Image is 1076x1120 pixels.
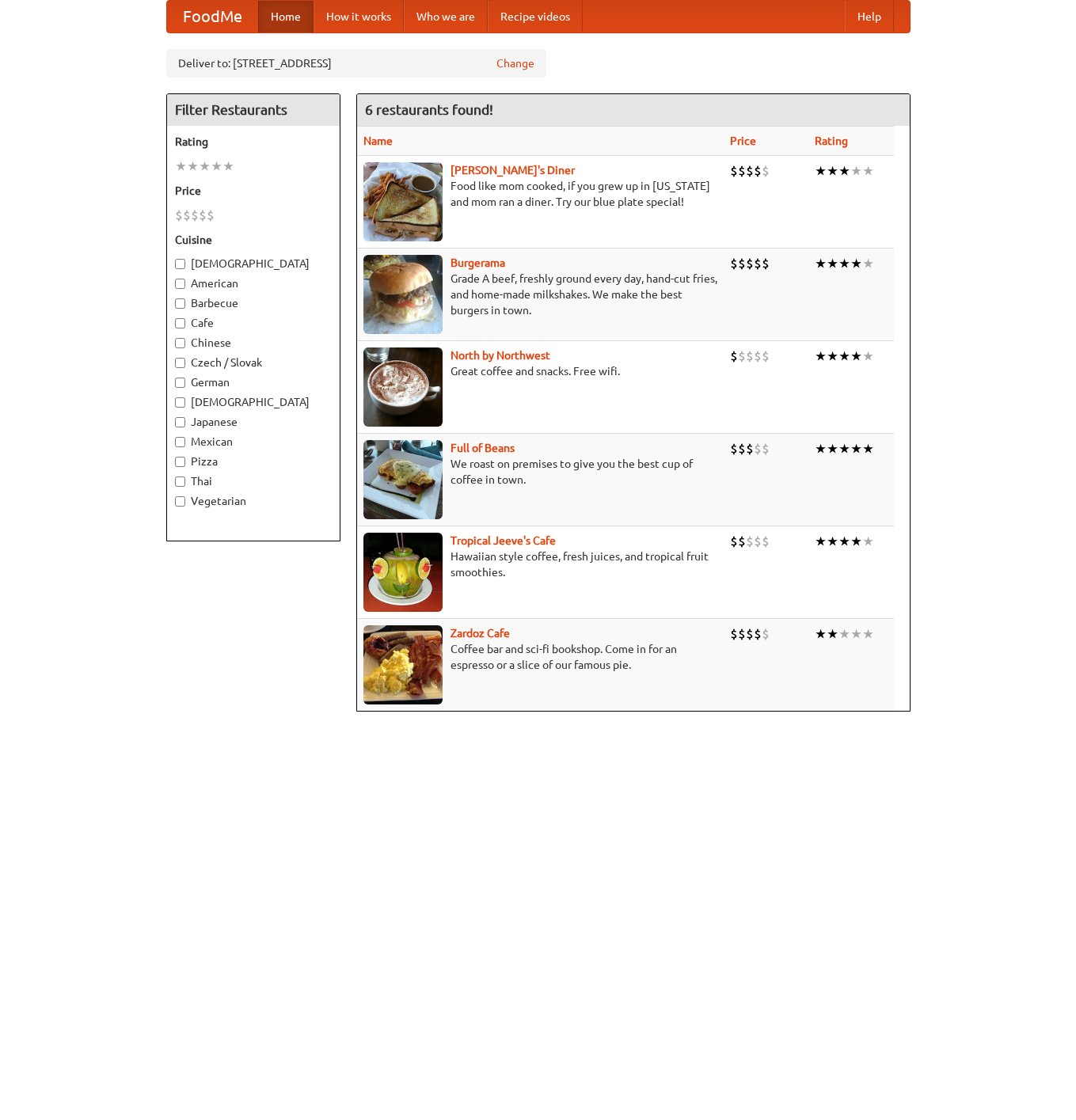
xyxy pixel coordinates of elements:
[175,256,332,271] label: [DEMOGRAPHIC_DATA]
[175,259,185,269] input: [DEMOGRAPHIC_DATA]
[175,496,185,507] input: Vegetarian
[175,493,332,509] label: Vegetarian
[199,158,211,175] li: ★
[167,94,340,126] h4: Filter Restaurants
[451,627,510,640] a: Zardoz Cafe
[730,440,738,457] li: $
[363,440,443,519] img: beans.jpg
[850,347,862,365] li: ★
[838,162,850,180] li: ★
[496,55,534,71] a: Change
[175,335,332,351] label: Chinese
[827,533,838,550] li: ★
[175,275,332,291] label: American
[762,625,770,643] li: $
[827,255,838,272] li: ★
[845,1,894,32] a: Help
[363,162,443,241] img: sallys.jpg
[175,358,185,368] input: Czech / Slovak
[363,533,443,612] img: jeeves.jpg
[175,315,332,331] label: Cafe
[363,456,717,488] p: We roast on premises to give you the best cup of coffee in town.
[862,533,874,550] li: ★
[754,255,762,272] li: $
[862,347,874,365] li: ★
[746,255,754,272] li: $
[451,442,515,454] a: Full of Beans
[738,347,746,365] li: $
[175,397,185,408] input: [DEMOGRAPHIC_DATA]
[827,625,838,643] li: ★
[815,255,827,272] li: ★
[815,347,827,365] li: ★
[815,533,827,550] li: ★
[730,625,738,643] li: $
[175,134,332,150] h5: Rating
[738,625,746,643] li: $
[175,183,332,199] h5: Price
[762,347,770,365] li: $
[754,162,762,180] li: $
[175,457,185,467] input: Pizza
[451,256,505,269] a: Burgerama
[827,162,838,180] li: ★
[762,255,770,272] li: $
[199,207,207,224] li: $
[762,162,770,180] li: $
[187,158,199,175] li: ★
[815,625,827,643] li: ★
[175,414,332,430] label: Japanese
[175,158,187,175] li: ★
[838,347,850,365] li: ★
[175,434,332,450] label: Mexican
[738,533,746,550] li: $
[258,1,314,32] a: Home
[738,255,746,272] li: $
[730,255,738,272] li: $
[746,162,754,180] li: $
[488,1,583,32] a: Recipe videos
[175,378,185,388] input: German
[175,298,185,309] input: Barbecue
[754,440,762,457] li: $
[363,641,717,673] p: Coffee bar and sci-fi bookshop. Come in for an espresso or a slice of our famous pie.
[762,533,770,550] li: $
[167,1,258,32] a: FoodMe
[815,440,827,457] li: ★
[363,178,717,210] p: Food like mom cooked, if you grew up in [US_STATE] and mom ran a diner. Try our blue plate special!
[175,295,332,311] label: Barbecue
[815,135,848,147] a: Rating
[838,440,850,457] li: ★
[730,347,738,365] li: $
[451,534,556,547] a: Tropical Jeeve's Cafe
[451,349,550,362] a: North by Northwest
[363,271,717,318] p: Grade A beef, freshly ground every day, hand-cut fries, and home-made milkshakes. We make the bes...
[850,625,862,643] li: ★
[451,164,575,177] a: [PERSON_NAME]'s Diner
[175,355,332,370] label: Czech / Slovak
[862,162,874,180] li: ★
[754,625,762,643] li: $
[175,279,185,289] input: American
[815,162,827,180] li: ★
[862,625,874,643] li: ★
[363,255,443,334] img: burgerama.jpg
[175,417,185,427] input: Japanese
[738,162,746,180] li: $
[175,232,332,248] h5: Cuisine
[850,533,862,550] li: ★
[314,1,404,32] a: How it works
[754,347,762,365] li: $
[730,135,756,147] a: Price
[175,454,332,469] label: Pizza
[183,207,191,224] li: $
[363,135,393,147] a: Name
[738,440,746,457] li: $
[754,533,762,550] li: $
